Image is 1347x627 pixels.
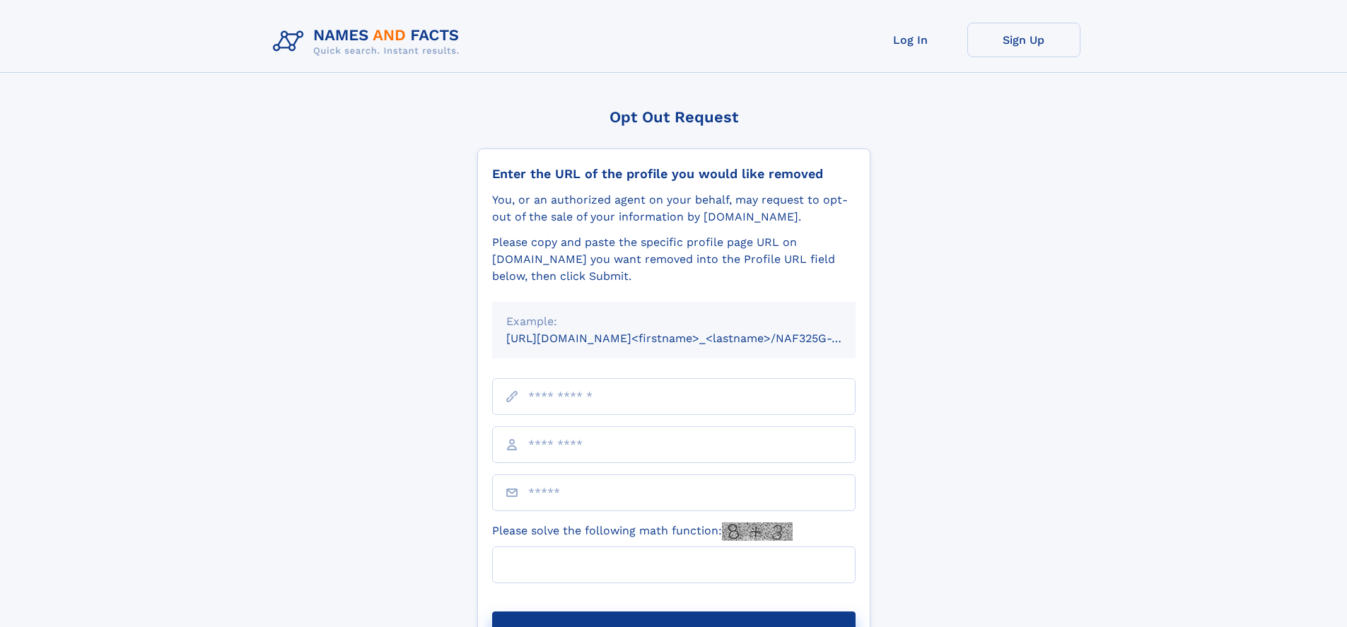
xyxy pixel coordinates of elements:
[492,522,793,541] label: Please solve the following math function:
[477,108,870,126] div: Opt Out Request
[492,192,856,225] div: You, or an authorized agent on your behalf, may request to opt-out of the sale of your informatio...
[506,313,841,330] div: Example:
[492,234,856,285] div: Please copy and paste the specific profile page URL on [DOMAIN_NAME] you want removed into the Pr...
[854,23,967,57] a: Log In
[267,23,471,61] img: Logo Names and Facts
[492,166,856,182] div: Enter the URL of the profile you would like removed
[506,332,882,345] small: [URL][DOMAIN_NAME]<firstname>_<lastname>/NAF325G-xxxxxxxx
[967,23,1080,57] a: Sign Up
